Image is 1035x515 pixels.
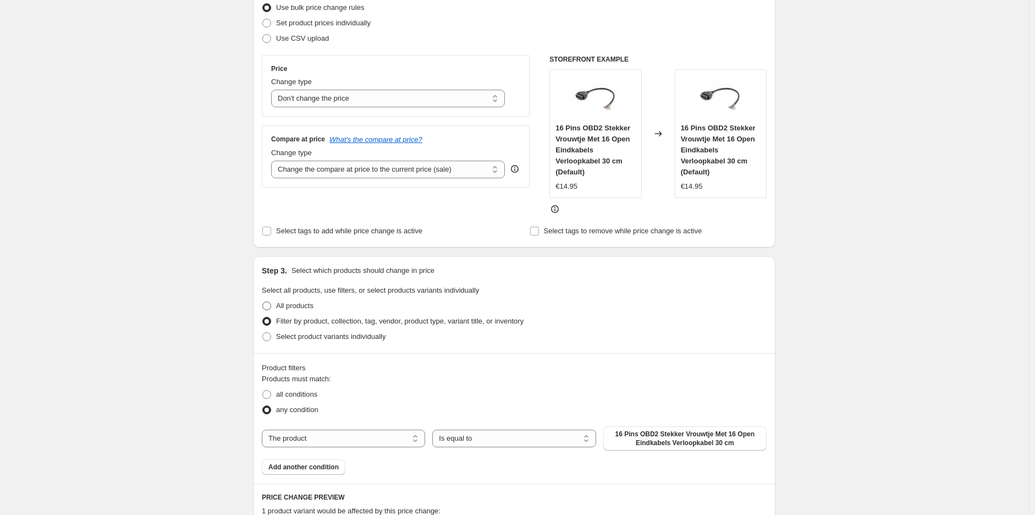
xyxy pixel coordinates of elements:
span: Filter by product, collection, tag, vendor, product type, variant title, or inventory [276,317,524,325]
span: 16 Pins OBD2 Stekker Vrouwtje Met 16 Open Eindkabels Verloopkabel 30 cm (Default) [555,124,630,176]
div: help [509,163,520,174]
img: 16-pins-obd2-stekker-vrouwtje-met-16-open-eindkabels-verloopkabel-30-cm-423321_80x.webp [574,75,618,119]
span: Set product prices individually [276,19,371,27]
span: 16 Pins OBD2 Stekker Vrouwtje Met 16 Open Eindkabels Verloopkabel 30 cm [610,430,760,447]
span: Use CSV upload [276,34,329,42]
p: Select which products should change in price [291,265,434,276]
h2: Step 3. [262,265,287,276]
button: What's the compare at price? [329,135,422,144]
span: Select tags to add while price change is active [276,227,422,235]
span: 16 Pins OBD2 Stekker Vrouwtje Met 16 Open Eindkabels Verloopkabel 30 cm (Default) [681,124,756,176]
span: All products [276,302,313,310]
h6: PRICE CHANGE PREVIEW [262,493,767,502]
div: €14.95 [555,181,577,192]
span: 1 product variant would be affected by this price change: [262,507,441,515]
span: any condition [276,406,318,414]
div: €14.95 [681,181,703,192]
h3: Compare at price [271,135,325,144]
button: 16 Pins OBD2 Stekker Vrouwtje Met 16 Open Eindkabels Verloopkabel 30 cm [603,426,767,451]
div: Product filters [262,363,767,374]
button: Add another condition [262,459,345,475]
h3: Price [271,64,287,73]
h6: STOREFRONT EXAMPLE [549,55,767,64]
span: Change type [271,149,312,157]
span: Add another condition [268,463,339,472]
span: Change type [271,78,312,86]
span: Products must match: [262,375,331,383]
img: 16-pins-obd2-stekker-vrouwtje-met-16-open-eindkabels-verloopkabel-30-cm-423321_80x.webp [698,75,742,119]
span: Select tags to remove while price change is active [544,227,702,235]
span: Select product variants individually [276,332,386,341]
span: all conditions [276,390,317,398]
span: Use bulk price change rules [276,3,364,12]
span: Select all products, use filters, or select products variants individually [262,286,479,294]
